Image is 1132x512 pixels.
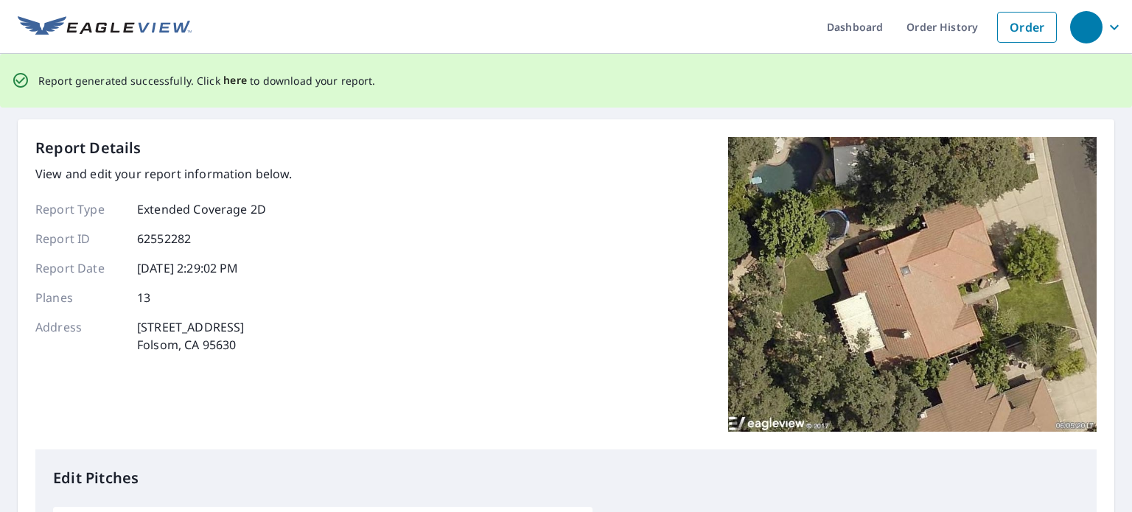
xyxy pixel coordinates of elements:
img: EV Logo [18,16,192,38]
p: Extended Coverage 2D [137,200,266,218]
p: Report Details [35,137,141,159]
p: Report Date [35,259,124,277]
p: [STREET_ADDRESS] Folsom, CA 95630 [137,318,244,354]
p: View and edit your report information below. [35,165,293,183]
p: 62552282 [137,230,191,248]
a: Order [997,12,1057,43]
p: Address [35,318,124,354]
button: here [223,71,248,90]
p: Report generated successfully. Click to download your report. [38,71,376,90]
p: Report ID [35,230,124,248]
p: Planes [35,289,124,306]
p: Edit Pitches [53,467,1079,489]
p: 13 [137,289,150,306]
p: Report Type [35,200,124,218]
img: Top image [728,137,1097,432]
p: [DATE] 2:29:02 PM [137,259,239,277]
